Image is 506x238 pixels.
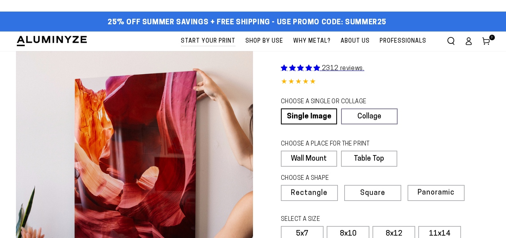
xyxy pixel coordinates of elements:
a: Start Your Print [177,31,239,51]
span: Panoramic [418,189,455,197]
legend: CHOOSE A SHAPE [281,174,391,183]
label: Wall Mount [281,151,337,167]
a: Why Metal? [289,31,335,51]
span: Why Metal? [293,36,331,46]
a: About Us [337,31,374,51]
legend: CHOOSE A PLACE FOR THE PRINT [281,140,390,149]
a: Single Image [281,108,337,124]
span: Professionals [380,36,426,46]
a: Professionals [376,31,430,51]
img: Aluminyze [16,35,88,47]
span: Shop By Use [245,36,283,46]
a: Shop By Use [241,31,287,51]
a: Collage [341,108,397,124]
a: 2312 reviews. [281,65,364,72]
summary: Search our site [442,32,460,50]
span: 25% off Summer Savings + Free Shipping - Use Promo Code: SUMMER25 [108,18,386,27]
span: Start Your Print [181,36,235,46]
legend: SELECT A SIZE [281,215,403,224]
span: 2312 reviews. [322,65,365,72]
span: 3 [491,35,493,40]
span: Rectangle [291,190,328,197]
div: 4.85 out of 5.0 stars [281,77,490,88]
span: About Us [341,36,370,46]
label: Table Top [341,151,397,167]
span: Square [360,190,385,197]
legend: CHOOSE A SINGLE OR COLLAGE [281,98,390,106]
